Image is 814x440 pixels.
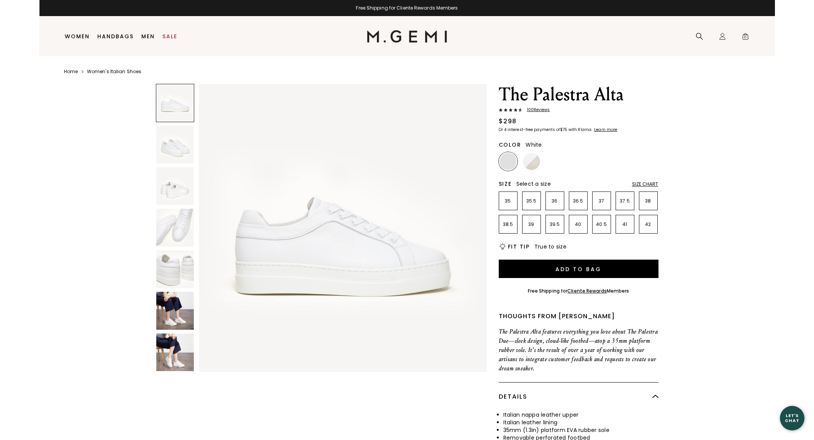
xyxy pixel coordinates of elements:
div: Size Chart [632,181,658,187]
h2: Color [499,142,521,148]
li: 35mm (1.3in) platform EVA rubber sole [503,426,658,434]
p: 38 [639,198,657,204]
p: 36 [546,198,564,204]
a: Women [65,33,90,39]
div: Thoughts from [PERSON_NAME] [499,312,658,321]
span: 0 [742,34,749,42]
p: 39.5 [546,221,564,227]
img: The Palestra Alta [199,84,487,372]
div: $298 [499,117,517,126]
li: Italian leather lining [503,419,658,426]
a: Sale [162,33,177,39]
h2: Fit Tip [508,244,530,250]
p: 40 [569,221,587,227]
a: Men [141,33,155,39]
span: White [526,141,542,149]
img: The Palestra Alta [156,167,194,205]
img: The Palestra Alta [156,126,194,163]
klarna-placement-style-amount: $75 [560,127,567,132]
a: Learn more [593,128,617,132]
img: The Palestra Alta [156,209,194,246]
klarna-placement-style-cta: Learn more [594,127,617,132]
p: 36.5 [569,198,587,204]
p: 37.5 [616,198,634,204]
li: Italian nappa leather upper [503,411,658,419]
p: 35.5 [522,198,540,204]
div: Free Shipping for Members [528,288,629,294]
img: M.Gemi [367,30,447,43]
klarna-placement-style-body: Or 4 interest-free payments of [499,127,560,132]
a: Women's Italian Shoes [87,69,141,75]
img: The Palestra Alta [156,250,194,288]
h2: Size [499,181,512,187]
span: True to size [534,243,567,250]
span: 100 Review s [522,108,550,112]
img: The Palestra Alta [156,334,194,371]
p: 38.5 [499,221,517,227]
p: 35 [499,198,517,204]
a: 100Reviews [499,108,658,114]
button: Add to Bag [499,260,658,278]
p: The Palestra Alta features everything you love about The Palestra Due—sleek design, cloud-like fo... [499,327,658,373]
div: Details [499,383,658,411]
a: Home [64,69,78,75]
p: 37 [593,198,611,204]
p: 41 [616,221,634,227]
a: Cliente Rewards [567,288,607,294]
p: 42 [639,221,657,227]
klarna-placement-style-body: with Klarna [568,127,593,132]
div: Let's Chat [780,413,804,423]
span: Select a size [516,180,551,188]
h1: The Palestra Alta [499,84,658,105]
img: The Palestra Alta [156,292,194,329]
img: White [500,153,517,170]
a: Handbags [97,33,134,39]
p: 40.5 [593,221,611,227]
img: White and Sandstone [523,153,540,170]
div: Free Shipping for Cliente Rewards Members [39,5,775,11]
p: 39 [522,221,540,227]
